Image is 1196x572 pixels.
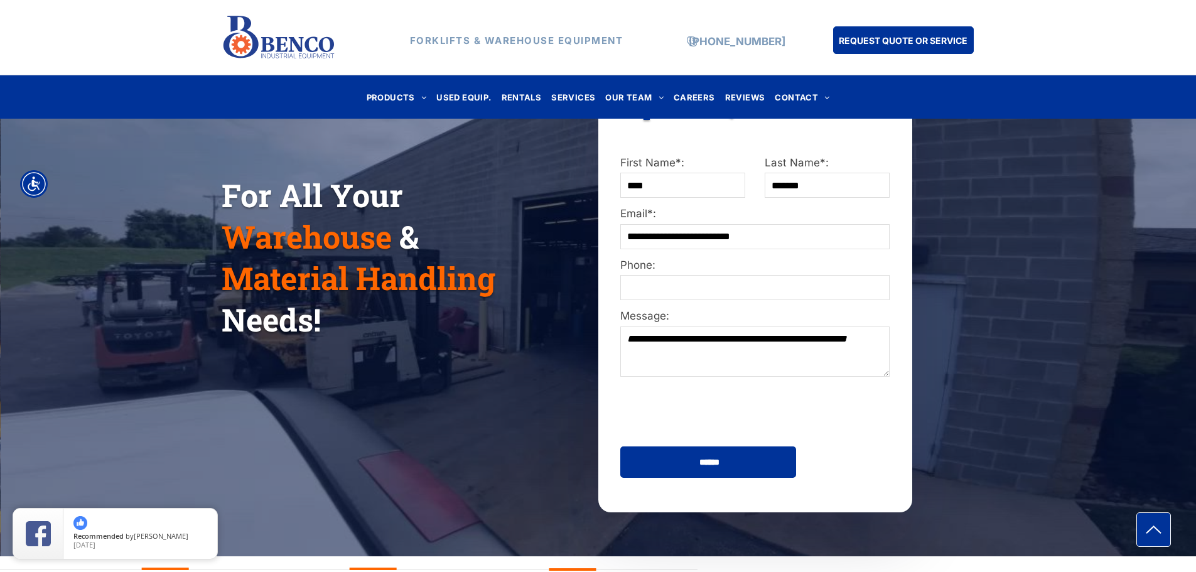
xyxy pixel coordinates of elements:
span: [DATE] [73,540,95,549]
label: Phone: [620,257,889,274]
img: Review Rating [26,521,51,546]
span: Request a Quote or Service! [611,92,895,121]
a: PRODUCTS [362,89,432,105]
label: Email*: [620,206,889,222]
img: thumbs up icon [73,516,87,530]
span: Warehouse [222,216,392,257]
a: USED EQUIP. [431,89,496,105]
iframe: reCAPTCHA [620,385,811,434]
span: by [73,532,207,541]
a: CONTACT [770,89,834,105]
a: REQUEST QUOTE OR SERVICE [833,26,974,54]
a: OUR TEAM [600,89,669,105]
label: First Name*: [620,155,745,171]
label: Last Name*: [765,155,889,171]
span: Recommended [73,531,124,541]
a: SERVICES [546,89,600,105]
div: Accessibility Menu [20,170,48,198]
span: Needs! [222,299,321,340]
label: Message: [620,308,889,325]
span: REQUEST QUOTE OR SERVICE [839,29,967,52]
a: CAREERS [669,89,720,105]
span: & [399,216,419,257]
a: REVIEWS [720,89,770,105]
strong: FORKLIFTS & WAREHOUSE EQUIPMENT [410,35,623,46]
span: For All Your [222,175,403,216]
a: RENTALS [497,89,547,105]
a: [PHONE_NUMBER] [689,35,785,48]
span: Material Handling [222,257,495,299]
span: [PERSON_NAME] [134,531,188,541]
